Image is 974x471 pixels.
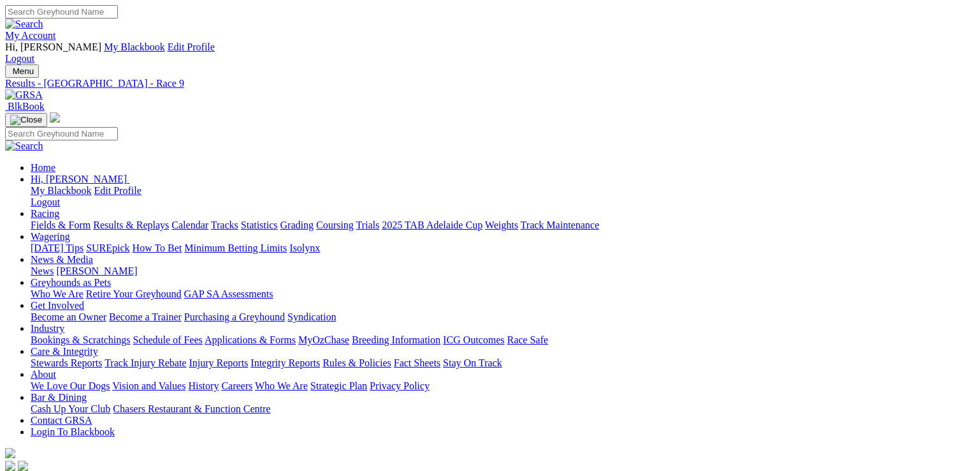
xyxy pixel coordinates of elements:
a: Schedule of Fees [133,334,202,345]
a: Tracks [211,220,238,230]
a: Get Involved [31,300,84,311]
button: Toggle navigation [5,64,39,78]
div: Care & Integrity [31,357,959,369]
a: Statistics [241,220,278,230]
div: Racing [31,220,959,231]
a: Injury Reports [189,357,248,368]
img: Search [5,140,43,152]
a: BlkBook [5,101,45,112]
a: Vision and Values [112,380,185,391]
a: How To Bet [133,243,182,253]
a: SUREpick [86,243,129,253]
a: Calendar [171,220,208,230]
a: News & Media [31,254,93,265]
div: My Account [5,41,959,64]
a: About [31,369,56,380]
a: Care & Integrity [31,346,98,357]
a: Stewards Reports [31,357,102,368]
span: Menu [13,66,34,76]
a: Wagering [31,231,70,242]
a: 2025 TAB Adelaide Cup [382,220,483,230]
span: BlkBook [8,101,45,112]
img: facebook.svg [5,461,15,471]
button: Toggle navigation [5,113,47,127]
a: Become an Owner [31,311,106,322]
a: Racing [31,208,59,219]
a: ICG Outcomes [443,334,504,345]
a: Breeding Information [352,334,440,345]
img: logo-grsa-white.png [5,448,15,458]
a: Minimum Betting Limits [184,243,287,253]
img: Close [10,115,42,125]
a: Retire Your Greyhound [86,288,182,299]
a: Syndication [287,311,336,322]
a: Strategic Plan [310,380,367,391]
a: Purchasing a Greyhound [184,311,285,322]
a: My Blackbook [104,41,165,52]
a: Cash Up Your Club [31,403,110,414]
a: Stay On Track [443,357,502,368]
input: Search [5,127,118,140]
div: News & Media [31,265,959,277]
a: Fields & Form [31,220,91,230]
div: Greyhounds as Pets [31,288,959,300]
a: News [31,265,54,276]
a: Login To Blackbook [31,426,115,437]
div: Industry [31,334,959,346]
div: About [31,380,959,392]
a: Chasers Restaurant & Function Centre [113,403,270,414]
a: Results - [GEOGRAPHIC_DATA] - Race 9 [5,78,959,89]
a: Track Maintenance [521,220,599,230]
a: Greyhounds as Pets [31,277,111,288]
a: Fact Sheets [394,357,440,368]
a: Industry [31,323,64,334]
a: GAP SA Assessments [184,288,273,299]
a: Race Safe [507,334,548,345]
a: Bookings & Scratchings [31,334,130,345]
a: MyOzChase [298,334,349,345]
a: [DATE] Tips [31,243,84,253]
a: Results & Replays [93,220,169,230]
a: Bar & Dining [31,392,87,403]
span: Hi, [PERSON_NAME] [5,41,101,52]
a: Who We Are [255,380,308,391]
a: Track Injury Rebate [105,357,186,368]
a: We Love Our Dogs [31,380,110,391]
a: Applications & Forms [205,334,296,345]
a: My Blackbook [31,185,92,196]
a: Rules & Policies [323,357,391,368]
a: Become a Trainer [109,311,182,322]
a: [PERSON_NAME] [56,265,137,276]
img: GRSA [5,89,43,101]
img: logo-grsa-white.png [50,112,60,123]
img: Search [5,19,43,30]
a: Grading [280,220,314,230]
a: My Account [5,30,56,41]
a: Coursing [316,220,354,230]
a: Hi, [PERSON_NAME] [31,174,129,184]
a: Edit Profile [168,41,215,52]
a: Privacy Policy [370,380,430,391]
div: Wagering [31,243,959,254]
a: Logout [31,197,60,207]
a: Home [31,162,55,173]
div: Hi, [PERSON_NAME] [31,185,959,208]
a: Integrity Reports [251,357,320,368]
div: Bar & Dining [31,403,959,415]
a: Isolynx [289,243,320,253]
input: Search [5,5,118,19]
a: Careers [221,380,252,391]
img: twitter.svg [18,461,28,471]
a: Trials [356,220,379,230]
div: Get Involved [31,311,959,323]
a: Who We Are [31,288,84,299]
a: Weights [485,220,518,230]
a: Edit Profile [94,185,142,196]
a: Contact GRSA [31,415,92,426]
a: Logout [5,53,34,64]
span: Hi, [PERSON_NAME] [31,174,127,184]
a: History [188,380,219,391]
